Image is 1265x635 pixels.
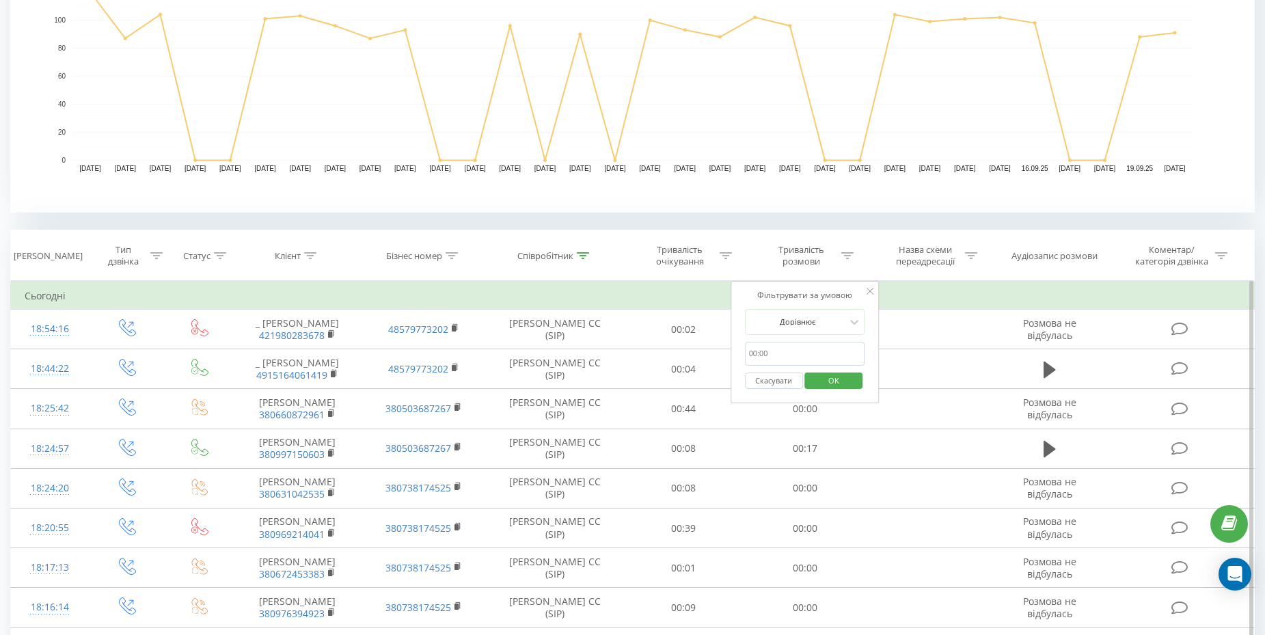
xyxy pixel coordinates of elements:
text: [DATE] [919,165,941,172]
span: OK [815,370,853,391]
td: 00:00 [744,389,866,429]
text: [DATE] [500,165,521,172]
text: [DATE] [429,165,451,172]
text: [DATE] [289,165,311,172]
text: [DATE] [675,165,696,172]
td: 00:04 [623,349,744,389]
text: [DATE] [79,165,101,172]
td: 00:17 [744,429,866,468]
text: [DATE] [534,165,556,172]
text: 60 [58,72,66,80]
td: Сьогодні [11,282,1255,310]
text: [DATE] [359,165,381,172]
div: Фільтрувати за умовою [745,288,865,302]
text: [DATE] [394,165,416,172]
div: 18:25:42 [25,395,74,422]
td: 00:08 [623,468,744,508]
text: [DATE] [779,165,801,172]
a: 380738174525 [385,481,451,494]
text: [DATE] [849,165,871,172]
text: 16.09.25 [1022,165,1048,172]
a: 48579773202 [388,323,448,336]
td: [PERSON_NAME] [234,389,360,429]
a: 380738174525 [385,601,451,614]
text: [DATE] [1094,165,1116,172]
div: Бізнес номер [386,250,442,262]
a: 380503687267 [385,402,451,415]
input: 00:00 [745,342,865,366]
button: Скасувати [745,373,803,390]
span: Розмова не відбулась [1023,595,1076,620]
td: [PERSON_NAME] CC (SIP) [487,548,623,588]
div: 18:17:13 [25,554,74,581]
text: [DATE] [954,165,976,172]
text: [DATE] [1059,165,1081,172]
div: [PERSON_NAME] [14,250,83,262]
td: [PERSON_NAME] CC (SIP) [487,468,623,508]
a: 380660872961 [259,408,325,421]
text: [DATE] [744,165,766,172]
td: 00:08 [623,429,744,468]
text: [DATE] [325,165,346,172]
a: 380672453383 [259,567,325,580]
div: 18:24:20 [25,475,74,502]
td: 00:00 [744,468,866,508]
td: [PERSON_NAME] [234,468,360,508]
td: [PERSON_NAME] [234,548,360,588]
td: 00:00 [744,509,866,548]
span: Розмова не відбулась [1023,515,1076,540]
a: 380969214041 [259,528,325,541]
div: Клієнт [275,250,301,262]
div: Коментар/категорія дзвінка [1132,244,1212,267]
div: Статус [183,250,210,262]
div: Співробітник [517,250,573,262]
div: 18:20:55 [25,515,74,541]
div: Тривалість очікування [643,244,716,267]
td: _ [PERSON_NAME] [234,310,360,349]
text: [DATE] [709,165,731,172]
div: 18:16:14 [25,594,74,621]
text: 100 [54,16,66,24]
td: 00:00 [744,588,866,627]
text: [DATE] [185,165,206,172]
td: 00:44 [623,389,744,429]
span: Розмова не відбулась [1023,475,1076,500]
td: [PERSON_NAME] [234,509,360,548]
span: Розмова не відбулась [1023,555,1076,580]
td: [PERSON_NAME] CC (SIP) [487,310,623,349]
a: 4915164061419 [256,368,327,381]
text: [DATE] [604,165,626,172]
a: 48579773202 [388,362,448,375]
text: [DATE] [254,165,276,172]
div: Тип дзвінка [100,244,147,267]
td: 00:39 [623,509,744,548]
a: 421980283678 [259,329,325,342]
a: 380976394923 [259,607,325,620]
a: 380503687267 [385,442,451,455]
td: [PERSON_NAME] CC (SIP) [487,389,623,429]
a: 380631042535 [259,487,325,500]
text: [DATE] [569,165,591,172]
td: 00:00 [744,548,866,588]
button: OK [805,373,863,390]
td: [PERSON_NAME] CC (SIP) [487,349,623,389]
td: [PERSON_NAME] CC (SIP) [487,509,623,548]
text: 40 [58,100,66,108]
text: [DATE] [150,165,172,172]
div: 18:24:57 [25,435,74,462]
span: Розмова не відбулась [1023,316,1076,342]
td: 00:01 [623,548,744,588]
td: 00:09 [623,588,744,627]
text: [DATE] [115,165,137,172]
td: 00:02 [623,310,744,349]
div: 18:44:22 [25,355,74,382]
div: Аудіозапис розмови [1011,250,1098,262]
text: [DATE] [884,165,906,172]
text: [DATE] [464,165,486,172]
td: [PERSON_NAME] [234,429,360,468]
a: 380997150603 [259,448,325,461]
text: 19.09.25 [1126,165,1153,172]
text: 20 [58,129,66,136]
text: 80 [58,44,66,52]
div: 18:54:16 [25,316,74,342]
